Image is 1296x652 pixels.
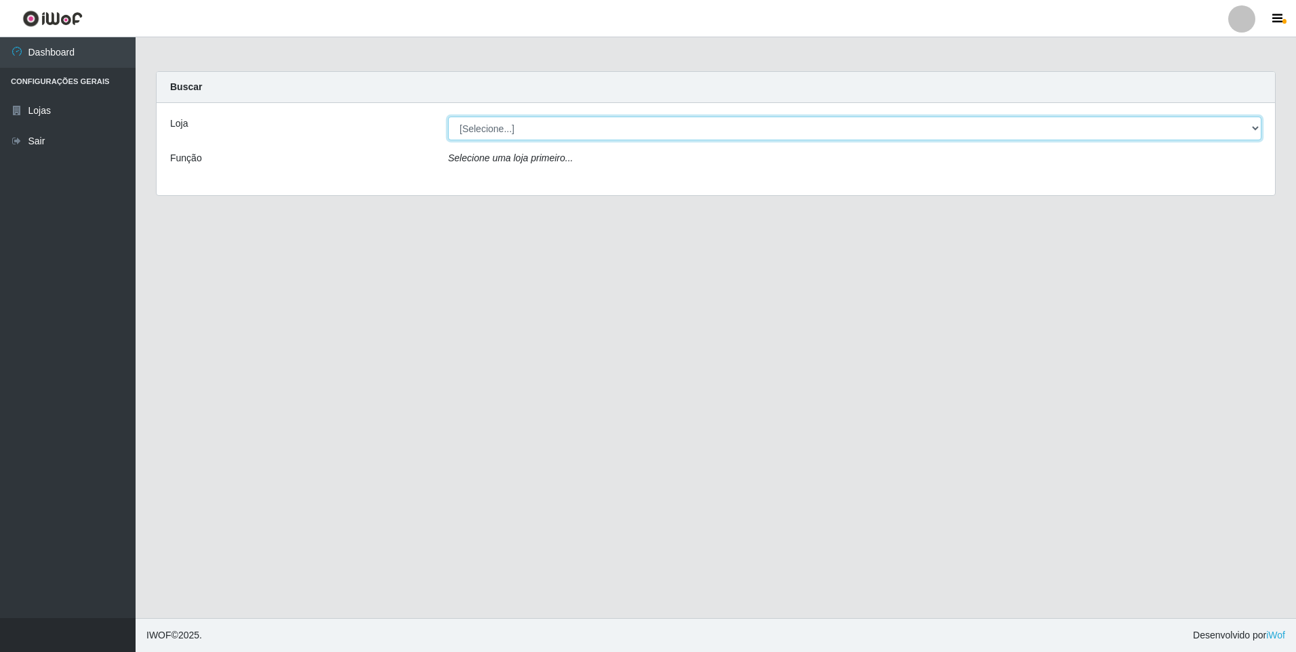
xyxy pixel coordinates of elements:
img: CoreUI Logo [22,10,83,27]
i: Selecione uma loja primeiro... [448,152,573,163]
span: IWOF [146,630,171,640]
span: Desenvolvido por [1193,628,1285,643]
a: iWof [1266,630,1285,640]
span: © 2025 . [146,628,202,643]
strong: Buscar [170,81,202,92]
label: Função [170,151,202,165]
label: Loja [170,117,188,131]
